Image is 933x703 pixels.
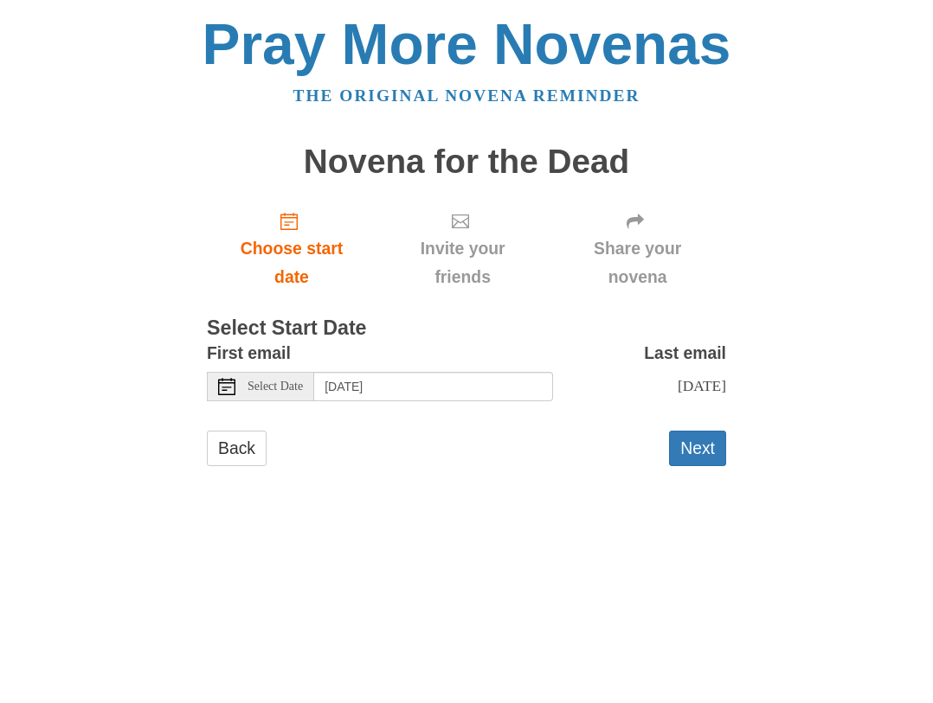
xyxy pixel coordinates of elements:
[207,317,726,340] h3: Select Start Date
[669,431,726,466] button: Next
[203,12,731,76] a: Pray More Novenas
[293,86,640,105] a: The original novena reminder
[248,380,303,393] span: Select Date
[207,197,376,300] a: Choose start date
[207,144,726,181] h1: Novena for the Dead
[224,234,359,291] span: Choose start date
[376,197,549,300] div: Click "Next" to confirm your start date first.
[394,234,531,291] span: Invite your friends
[207,431,267,466] a: Back
[549,197,726,300] div: Click "Next" to confirm your start date first.
[678,377,726,394] span: [DATE]
[644,339,726,367] label: Last email
[207,339,291,367] label: First email
[566,234,709,291] span: Share your novena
